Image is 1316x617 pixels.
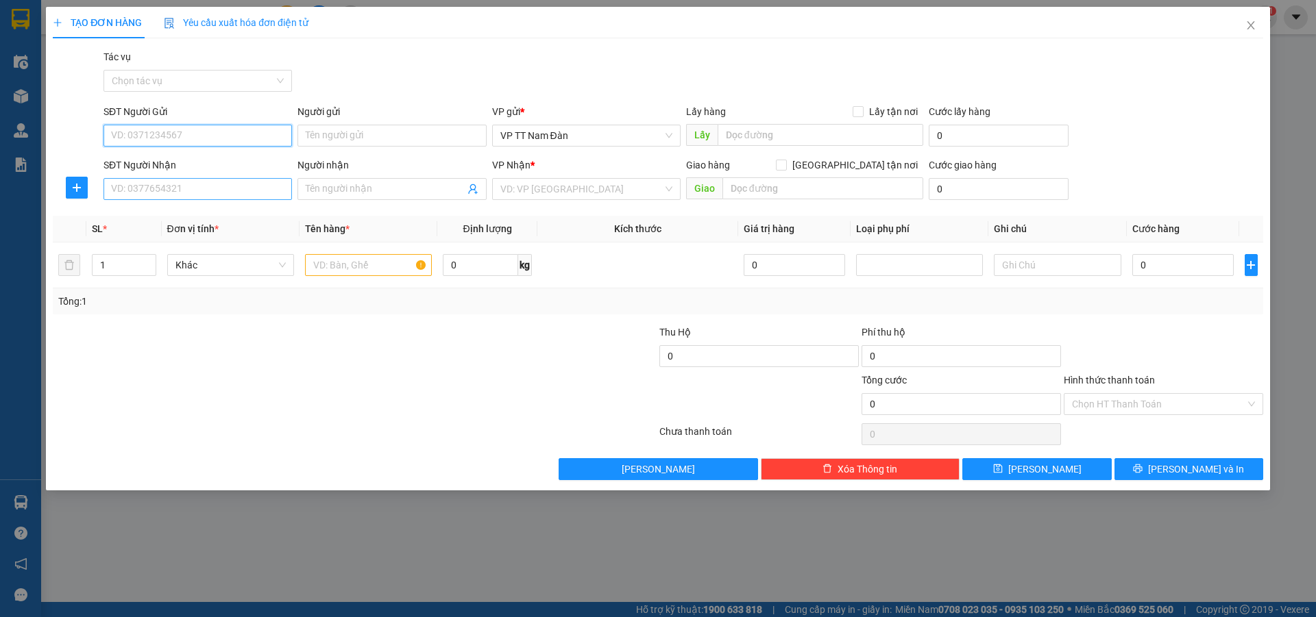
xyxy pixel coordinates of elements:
[53,18,62,27] span: plus
[744,254,846,276] input: 0
[66,182,87,193] span: plus
[103,158,292,173] div: SĐT Người Nhận
[103,51,131,62] label: Tác vụ
[103,104,292,119] div: SĐT Người Gửi
[994,254,1121,276] input: Ghi Chú
[929,106,990,117] label: Cước lấy hàng
[492,160,531,171] span: VP Nhận
[492,104,681,119] div: VP gửi
[1008,462,1082,477] span: [PERSON_NAME]
[1133,464,1143,475] span: printer
[1064,375,1155,386] label: Hình thức thanh toán
[1114,458,1263,480] button: printer[PERSON_NAME] và In
[305,223,350,234] span: Tên hàng
[53,17,142,28] span: TẠO ĐƠN HÀNG
[744,223,794,234] span: Giá trị hàng
[175,255,286,275] span: Khác
[862,375,907,386] span: Tổng cước
[92,223,103,234] span: SL
[761,458,960,480] button: deleteXóa Thông tin
[962,458,1111,480] button: save[PERSON_NAME]
[58,254,80,276] button: delete
[1245,20,1256,31] span: close
[1245,260,1257,270] span: plus
[164,18,175,29] img: icon
[614,223,661,234] span: Kích thước
[622,462,695,477] span: [PERSON_NAME]
[993,464,1003,475] span: save
[929,178,1069,200] input: Cước giao hàng
[718,124,923,146] input: Dọc đường
[58,294,508,309] div: Tổng: 1
[659,327,691,338] span: Thu Hộ
[822,464,832,475] span: delete
[467,184,478,194] span: user-add
[929,160,997,171] label: Cước giao hàng
[559,458,758,480] button: [PERSON_NAME]
[787,158,923,173] span: [GEOGRAPHIC_DATA] tận nơi
[167,223,219,234] span: Đơn vị tính
[297,158,486,173] div: Người nhận
[686,160,730,171] span: Giao hàng
[686,177,722,199] span: Giao
[686,124,718,146] span: Lấy
[929,125,1069,147] input: Cước lấy hàng
[297,104,486,119] div: Người gửi
[1245,254,1258,276] button: plus
[851,216,988,242] th: Loại phụ phí
[686,106,726,117] span: Lấy hàng
[658,424,860,448] div: Chưa thanh toán
[500,125,672,146] span: VP TT Nam Đàn
[862,325,1061,345] div: Phí thu hộ
[463,223,511,234] span: Định lượng
[1148,462,1244,477] span: [PERSON_NAME] và In
[838,462,897,477] span: Xóa Thông tin
[66,177,88,199] button: plus
[518,254,532,276] span: kg
[305,254,432,276] input: VD: Bàn, Ghế
[988,216,1126,242] th: Ghi chú
[1232,7,1270,45] button: Close
[864,104,923,119] span: Lấy tận nơi
[1132,223,1180,234] span: Cước hàng
[722,177,923,199] input: Dọc đường
[164,17,308,28] span: Yêu cầu xuất hóa đơn điện tử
